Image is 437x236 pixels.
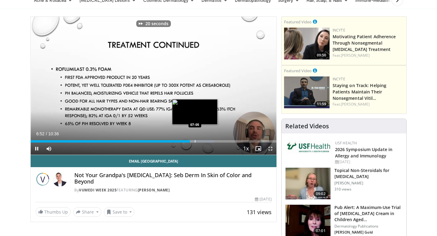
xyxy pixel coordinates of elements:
div: Feat. [333,53,404,58]
a: 11:59 [284,76,330,108]
img: 34a4b5e7-9a28-40cd-b963-80fdb137f70d.150x105_q85_crop-smart_upscale.jpg [286,168,330,199]
img: Vumedi Week 2025 [36,172,50,187]
a: Staying on Track: Helping Patients Maintain Their Nonsegmental Vitil… [333,83,387,101]
img: Avatar [53,172,67,187]
h3: Pub Alert: A Maximum-Use Trial of [MEDICAL_DATA] Cream in Children Aged… [334,204,403,223]
a: Email [GEOGRAPHIC_DATA] [31,155,276,167]
p: 310 views [334,187,351,192]
span: / [46,131,47,136]
a: Motivating Patient Adherence Through Nonsegmental [MEDICAL_DATA] Treatment [333,34,396,52]
span: 131 views [247,208,272,216]
p: 20 seconds [145,22,168,26]
p: Dermatology Publications [334,224,403,229]
a: Vumedi Week 2025 [79,187,117,193]
small: Featured Video [284,19,312,25]
h3: Topical Non-Steroidals for [MEDICAL_DATA] [334,167,403,180]
a: Thumbs Up [36,207,71,217]
h4: Related Videos [285,123,329,130]
small: Featured Video [284,68,312,73]
h4: Not Your Grandpa's [MEDICAL_DATA]: Seb Derm In Skin of Color and Beyond [74,172,272,185]
button: Enable picture-in-picture mode [252,143,264,155]
img: 6ba8804a-8538-4002-95e7-a8f8012d4a11.png.150x105_q85_autocrop_double_scale_upscale_version-0.2.jpg [286,140,332,154]
a: Incyte [333,28,345,33]
div: [DATE] [335,159,401,165]
img: 39505ded-af48-40a4-bb84-dee7792dcfd5.png.150x105_q85_crop-smart_upscale.jpg [284,28,330,59]
button: Pause [31,143,43,155]
a: Incyte [333,76,345,82]
div: [DATE] [255,197,271,202]
div: Progress Bar [31,140,276,143]
div: Feat. [333,102,404,107]
a: [PERSON_NAME] [341,53,370,58]
span: 09:50 [315,52,328,58]
div: By FEATURING [74,187,272,193]
a: [PERSON_NAME] [138,187,170,193]
a: 2026 Symposium Update in Allergy and Immunology [335,147,392,159]
span: 6:52 [36,131,44,136]
button: Save to [104,207,135,217]
span: 11:59 [315,101,328,107]
button: Mute [43,143,55,155]
span: 09:02 [313,191,328,197]
p: [PERSON_NAME] [334,181,403,186]
a: 09:50 [284,28,330,59]
p: [PERSON_NAME] Gold [334,230,403,235]
video-js: Video Player [31,17,276,155]
a: 09:02 Topical Non-Steroidals for [MEDICAL_DATA] [PERSON_NAME] 310 views [285,167,403,200]
button: Fullscreen [264,143,276,155]
span: 07:01 [313,228,328,234]
img: fe0751a3-754b-4fa7-bfe3-852521745b57.png.150x105_q85_crop-smart_upscale.jpg [284,76,330,108]
span: 10:36 [48,131,59,136]
img: image.jpeg [172,99,218,125]
a: [PERSON_NAME] [341,102,370,107]
button: Playback Rate [240,143,252,155]
a: USF Health [335,140,357,146]
button: Share [73,207,101,217]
